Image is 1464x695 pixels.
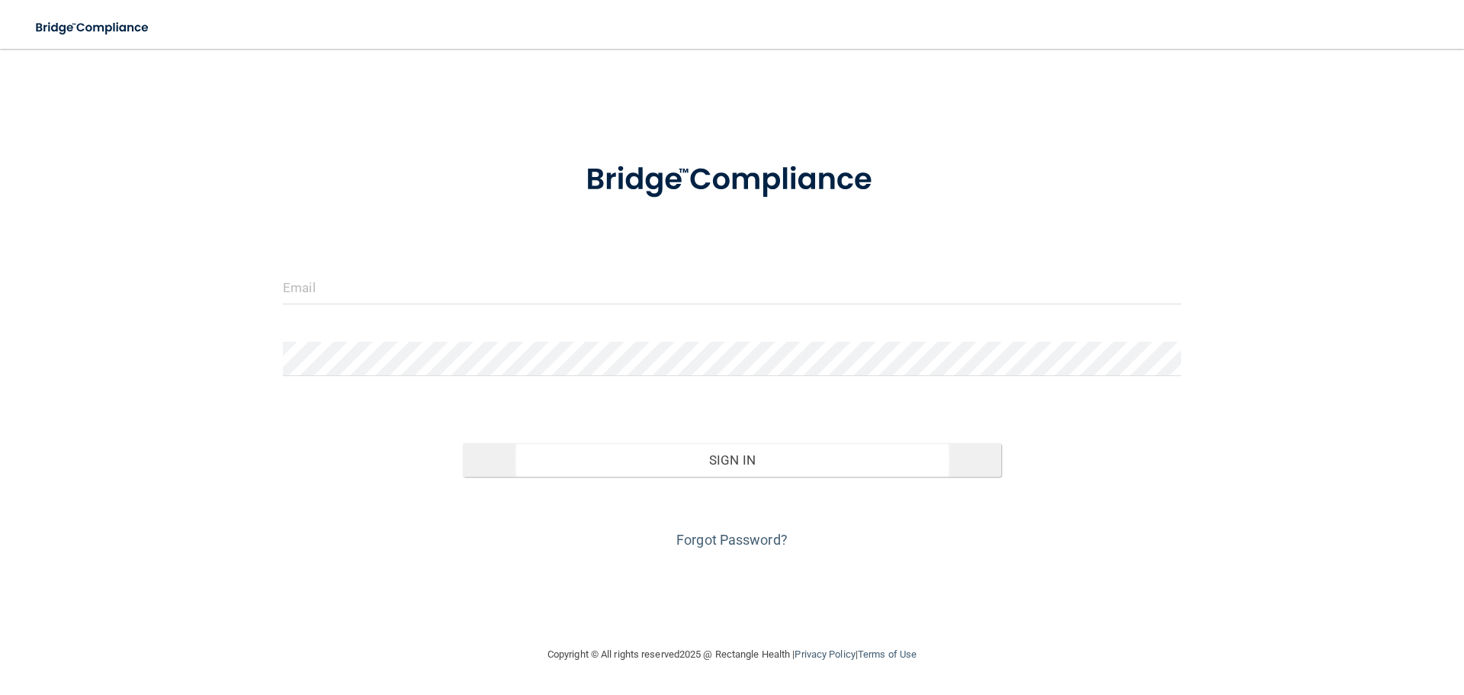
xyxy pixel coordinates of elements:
[554,140,910,220] img: bridge_compliance_login_screen.278c3ca4.svg
[283,270,1181,304] input: Email
[23,12,163,43] img: bridge_compliance_login_screen.278c3ca4.svg
[858,648,917,660] a: Terms of Use
[454,630,1010,679] div: Copyright © All rights reserved 2025 @ Rectangle Health | |
[463,443,1002,477] button: Sign In
[676,532,788,548] a: Forgot Password?
[795,648,855,660] a: Privacy Policy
